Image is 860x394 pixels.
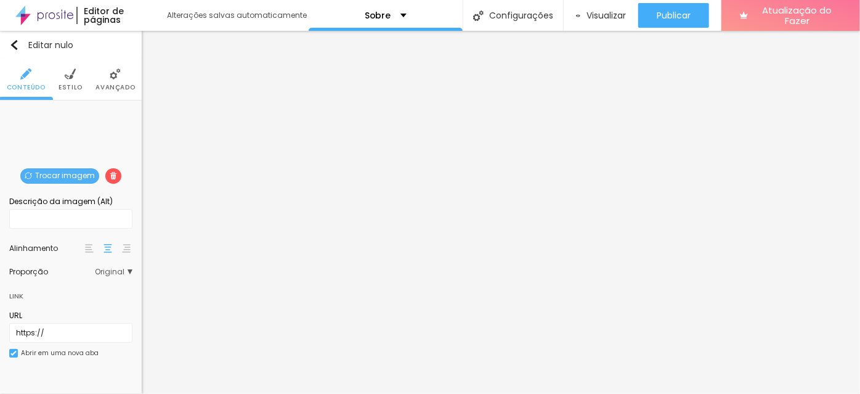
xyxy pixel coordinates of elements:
[9,266,48,277] font: Proporção
[21,348,99,358] font: Abrir em uma nova aba
[9,282,132,304] div: Link
[9,310,22,321] font: URL
[657,9,691,22] font: Publicar
[564,3,638,28] button: Visualizar
[110,172,117,179] img: Ícone
[110,68,121,80] img: Ícone
[59,83,83,92] font: Estilo
[28,39,73,51] font: Editar nulo
[95,266,124,277] font: Original
[35,170,95,181] font: Trocar imagem
[167,10,307,20] font: Alterações salvas automaticamente
[65,68,76,80] img: Ícone
[84,5,124,26] font: Editor de páginas
[9,196,113,207] font: Descrição da imagem (Alt)
[7,83,46,92] font: Conteúdo
[10,350,17,356] img: Ícone
[490,9,554,22] font: Configurações
[9,40,19,50] img: Ícone
[576,10,580,21] img: view-1.svg
[122,244,131,253] img: paragraph-right-align.svg
[586,9,626,22] font: Visualizar
[638,3,709,28] button: Publicar
[9,243,58,253] font: Alinhamento
[142,31,860,394] iframe: Editor
[85,244,94,253] img: paragraph-left-align.svg
[25,172,32,179] img: Ícone
[365,9,391,22] font: Sobre
[20,68,31,80] img: Ícone
[762,4,832,27] font: Atualização do Fazer
[103,244,112,253] img: paragraph-center-align.svg
[473,10,484,21] img: Ícone
[9,291,23,301] font: Link
[95,83,135,92] font: Avançado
